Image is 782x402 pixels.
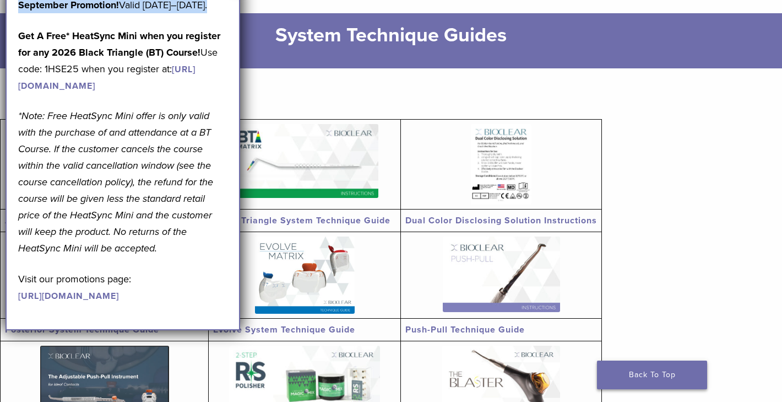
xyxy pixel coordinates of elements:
[5,215,155,226] a: Anterior System Technique Guide
[405,215,597,226] a: Dual Color Disclosing Solution Instructions
[213,324,355,335] a: Evolve System Technique Guide
[18,271,227,304] p: Visit our promotions page:
[139,22,644,49] h2: System Technique Guides
[5,324,159,335] a: Posterior System Technique Guide
[18,110,213,254] em: *Note: Free HeatSync Mini offer is only valid with the purchase of and attendance at a BT Course....
[597,361,707,389] a: Back To Top
[18,291,119,302] a: [URL][DOMAIN_NAME]
[18,64,196,92] a: [URL][DOMAIN_NAME]
[18,30,220,58] strong: Get A Free* HeatSync Mini when you register for any 2026 Black Triangle (BT) Course!
[405,324,525,335] a: Push-Pull Technique Guide
[18,28,227,94] p: Use code: 1HSE25 when you register at:
[213,215,390,226] a: Black Triangle System Technique Guide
